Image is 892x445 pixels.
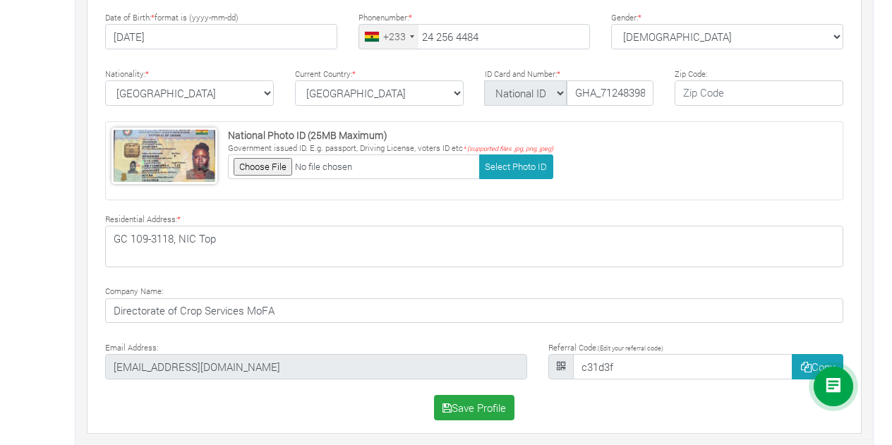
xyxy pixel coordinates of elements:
[548,342,663,354] label: Referral Code:
[358,12,412,24] label: Phonenumber:
[598,344,663,352] small: (Edit your referral code)
[228,128,387,142] strong: National Photo ID (25MB Maximum)
[105,12,239,24] label: Date of Birth: format is (yyyy-mm-dd)
[675,68,707,80] label: Zip Code:
[105,298,843,324] input: Company Name
[359,25,418,49] div: Ghana (Gaana): +233
[675,80,843,106] input: Zip Code
[611,12,641,24] label: Gender:
[105,286,163,298] label: Company Name:
[358,24,591,49] input: Phone Number
[295,68,356,80] label: Current Country:
[792,354,843,379] button: Copy
[105,24,337,49] input: Type Date of Birth (YYYY-MM-DD)
[105,214,181,226] label: Residential Address:
[567,80,653,106] input: ID Number
[479,154,553,179] button: Select Photo ID
[463,145,553,152] i: * (supported files .jpg, png, jpeg)
[485,68,560,80] label: ID Card and Number:
[105,226,843,267] textarea: GC 109-3118, NIC Top
[105,342,158,354] label: Email Address:
[434,395,515,420] button: Save Profile
[228,142,553,154] p: Government issued ID. E.g. passport, Driving License, voters ID etc
[105,68,149,80] label: Nationality:
[383,29,406,44] div: +233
